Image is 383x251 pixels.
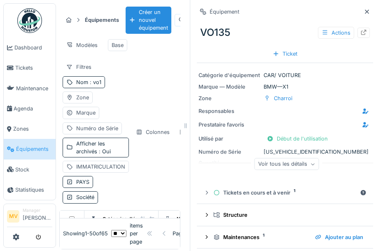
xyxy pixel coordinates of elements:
[199,121,260,129] div: Prestataire favoris
[173,230,185,237] div: Page
[213,211,363,219] div: Structure
[82,16,122,24] strong: Équipements
[4,78,56,99] a: Maintenance
[76,94,89,101] div: Zone
[126,7,171,34] div: Créer un nouvel équipement
[103,216,160,223] div: Catégories d'équipement
[199,135,260,143] div: Utilisé par
[76,78,101,86] div: Nom
[269,48,301,59] div: Ticket
[13,125,52,133] span: Zones
[4,119,56,139] a: Zones
[199,94,260,102] div: Zone
[14,105,52,113] span: Agenda
[7,207,52,227] a: MV Manager[PERSON_NAME]
[318,27,354,39] div: Actions
[199,71,260,79] div: Catégorie d'équipement
[63,230,108,237] div: Showing 1 - 50 of 65
[4,139,56,159] a: Équipements
[4,38,56,58] a: Dashboard
[7,210,19,223] li: MV
[312,232,367,243] div: Ajouter au plan
[76,109,96,117] div: Marque
[213,189,357,197] div: Tickets en cours et à venir
[199,148,371,156] div: [US_VEHICLE_IDENTIFICATION_NUMBER]
[76,193,94,201] div: Société
[199,148,260,156] div: Numéro de Série
[200,230,370,245] summary: Maintenances1Ajouter au plan
[132,126,173,138] div: Colonnes
[63,39,101,51] div: Modèles
[4,58,56,78] a: Tickets
[76,163,125,171] div: IMMATRICULATION
[16,145,52,153] span: Équipements
[112,41,124,49] div: Base
[197,22,373,43] div: VO135
[199,71,371,79] div: CAR/ VOITURE
[175,126,214,138] div: Exporter
[97,148,111,155] span: : Oui
[200,207,370,223] summary: Structure
[15,166,52,174] span: Stock
[23,207,52,213] div: Manager
[199,83,260,91] div: Marque — Modèle
[213,233,308,241] div: Maintenances
[255,158,319,170] div: Voir tous les détails
[76,178,89,186] div: PAYS
[16,84,52,92] span: Maintenance
[200,185,370,200] summary: Tickets en cours et à venir1
[23,207,52,225] li: [PERSON_NAME]
[210,8,239,16] div: Équipement
[264,133,331,144] div: Début de l'utilisation
[199,107,260,115] div: Responsables
[15,64,52,72] span: Tickets
[17,8,42,33] img: Badge_color-CXgf-gQk.svg
[4,180,56,200] a: Statistiques
[4,99,56,119] a: Agenda
[14,44,52,52] span: Dashboard
[88,79,101,85] span: : vo1
[111,222,143,246] div: items per page
[63,61,95,73] div: Filtres
[76,124,118,132] div: Numéro de Série
[76,140,125,155] div: Afficher les archivés
[15,186,52,194] span: Statistiques
[274,94,292,102] div: Charroi
[199,83,371,91] div: BMW — X1
[4,160,56,180] a: Stock
[177,216,187,223] div: Nom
